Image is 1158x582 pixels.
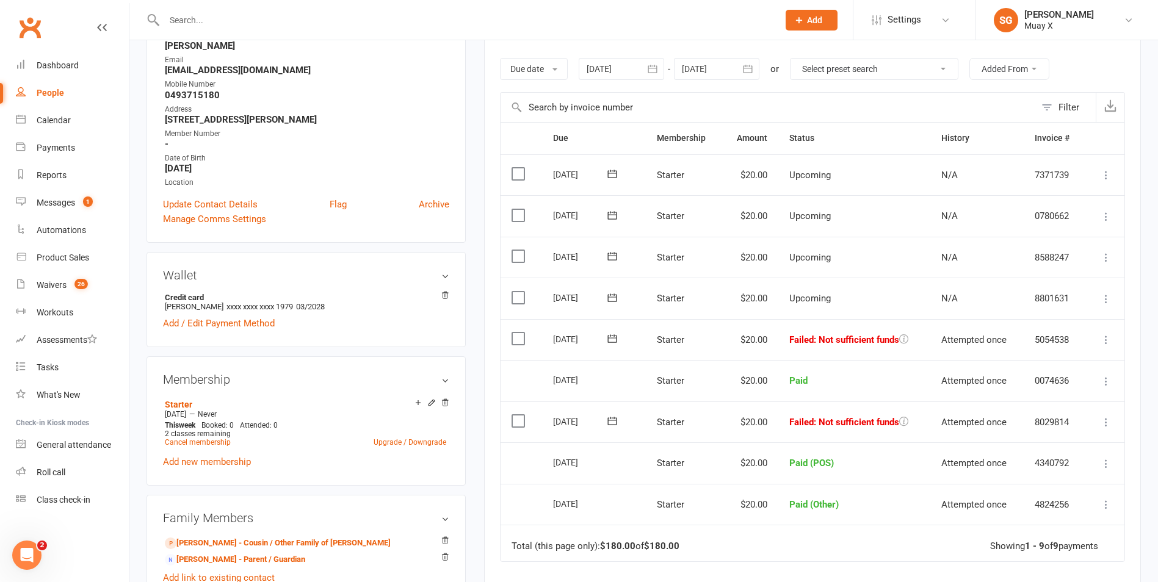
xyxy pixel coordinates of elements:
th: Membership [646,123,722,154]
span: Starter [657,334,684,345]
div: week [162,421,198,429]
td: $20.00 [722,442,779,484]
td: $20.00 [722,195,779,237]
th: Invoice # [1024,123,1085,154]
iframe: Intercom live chat [12,541,42,570]
span: Settings [888,6,921,34]
span: Paid (Other) [789,499,839,510]
span: [DATE] [165,410,186,419]
strong: [STREET_ADDRESS][PERSON_NAME] [165,114,449,125]
div: Location [165,177,449,189]
span: Failed [789,417,899,428]
a: [PERSON_NAME] - Parent / Guardian [165,553,305,566]
th: Status [778,123,930,154]
a: Starter [165,400,192,409]
strong: $180.00 [644,541,679,551]
div: SG [994,8,1018,32]
span: Starter [657,170,684,181]
strong: 9 [1053,541,1058,551]
span: Starter [657,293,684,304]
div: [DATE] [553,329,609,348]
span: Attempted once [941,417,1007,428]
div: [PERSON_NAME] [1024,9,1094,20]
h3: Membership [163,373,449,386]
td: 8029814 [1024,401,1085,443]
a: [PERSON_NAME] - Cousin / Other Family of [PERSON_NAME] [165,537,391,550]
a: Roll call [16,459,129,486]
span: 2 classes remaining [165,429,231,438]
div: Total (this page only): of [512,541,679,551]
div: [DATE] [553,494,609,513]
td: $20.00 [722,360,779,401]
span: Upcoming [789,210,831,221]
span: Attended: 0 [240,421,278,429]
td: 8801631 [1024,278,1085,319]
a: General attendance kiosk mode [16,431,129,459]
button: Add [786,10,838,31]
button: Filter [1035,93,1096,122]
div: Workouts [37,307,73,317]
div: Product Sales [37,253,89,262]
span: Starter [657,210,684,221]
span: Paid (POS) [789,458,834,469]
span: Never [198,410,217,419]
span: Upcoming [789,293,831,304]
td: 4340792 [1024,442,1085,484]
div: Payments [37,143,75,153]
div: Assessments [37,335,97,345]
a: Tasks [16,354,129,381]
a: Flag [330,197,347,212]
div: [DATE] [553,247,609,266]
span: 1 [83,196,93,207]
span: Upcoming [789,252,831,263]
span: Add [807,15,822,25]
span: N/A [941,293,958,304]
strong: [DATE] [165,163,449,174]
input: Search by invoice number [501,93,1035,122]
span: Starter [657,458,684,469]
strong: $180.00 [600,541,635,551]
span: Attempted once [941,458,1007,469]
td: $20.00 [722,401,779,443]
span: xxxx xxxx xxxx 1979 [226,302,293,311]
span: Booked: 0 [201,421,234,429]
strong: 1 - 9 [1025,541,1044,551]
span: Starter [657,417,684,428]
span: Attempted once [941,334,1007,345]
span: Starter [657,375,684,386]
strong: 0493715180 [165,90,449,101]
div: Member Number [165,128,449,140]
a: Clubworx [15,12,45,43]
a: What's New [16,381,129,409]
td: 0780662 [1024,195,1085,237]
div: Tasks [37,362,59,372]
div: Automations [37,225,86,235]
li: [PERSON_NAME] [163,291,449,313]
div: [DATE] [553,453,609,472]
a: Assessments [16,326,129,354]
td: $20.00 [722,154,779,196]
span: : Not sufficient funds [814,334,899,345]
a: Add / Edit Payment Method [163,316,275,331]
span: Attempted once [941,375,1007,386]
div: or [770,62,779,76]
span: N/A [941,210,958,221]
strong: Credit card [165,293,443,302]
div: People [37,88,64,98]
div: Messages [37,198,75,207]
a: Messages 1 [16,189,129,217]
div: Class check-in [37,495,90,505]
div: Calendar [37,115,71,125]
span: 26 [74,279,88,289]
h3: Family Members [163,511,449,525]
a: Cancel membership [165,438,231,447]
h3: Wallet [163,268,449,282]
div: Email [165,54,449,66]
div: Muay X [1024,20,1094,31]
button: Due date [500,58,568,80]
a: Automations [16,217,129,244]
div: — [162,409,449,419]
div: Waivers [37,280,67,290]
td: 8588247 [1024,237,1085,278]
td: $20.00 [722,278,779,319]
